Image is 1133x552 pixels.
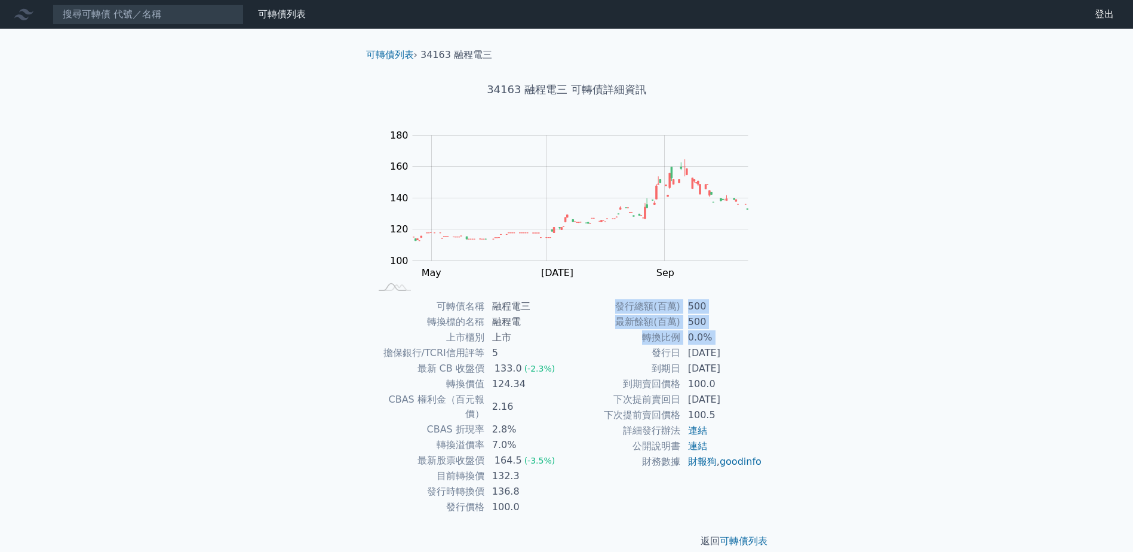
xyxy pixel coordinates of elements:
h1: 34163 融程電三 可轉債詳細資訊 [357,81,777,98]
td: 發行價格 [371,499,485,515]
td: 下次提前賣回價格 [567,407,681,423]
td: 發行時轉換價 [371,484,485,499]
g: Chart [384,130,766,278]
input: 搜尋可轉債 代號／名稱 [53,4,244,24]
td: 最新 CB 收盤價 [371,361,485,376]
td: 500 [681,314,763,330]
div: 133.0 [492,361,524,376]
td: 124.34 [485,376,567,392]
td: 到期日 [567,361,681,376]
td: [DATE] [681,361,763,376]
span: (-2.3%) [524,364,555,373]
td: 到期賣回價格 [567,376,681,392]
a: 財報狗 [688,456,717,467]
td: 上市櫃別 [371,330,485,345]
td: 轉換比例 [567,330,681,345]
td: 轉換價值 [371,376,485,392]
tspan: 160 [390,161,409,172]
td: 100.5 [681,407,763,423]
tspan: 100 [390,255,409,266]
tspan: 140 [390,192,409,204]
li: › [366,48,417,62]
td: 融程電三 [485,299,567,314]
td: 5 [485,345,567,361]
a: 可轉債列表 [366,49,414,60]
td: 下次提前賣回日 [567,392,681,407]
a: 可轉債列表 [258,8,306,20]
td: 轉換溢價率 [371,437,485,453]
a: 可轉債列表 [720,535,767,547]
td: 500 [681,299,763,314]
td: 目前轉換價 [371,468,485,484]
td: 發行日 [567,345,681,361]
div: 164.5 [492,453,524,468]
td: 最新股票收盤價 [371,453,485,468]
tspan: Sep [656,267,674,278]
td: 上市 [485,330,567,345]
tspan: May [422,267,441,278]
td: 2.16 [485,392,567,422]
td: 0.0% [681,330,763,345]
td: , [681,454,763,470]
td: 最新餘額(百萬) [567,314,681,330]
td: 擔保銀行/TCRI信用評等 [371,345,485,361]
span: (-3.5%) [524,456,555,465]
td: 可轉債名稱 [371,299,485,314]
td: 財務數據 [567,454,681,470]
tspan: [DATE] [541,267,573,278]
a: goodinfo [720,456,762,467]
td: 詳細發行辦法 [567,423,681,438]
li: 34163 融程電三 [420,48,492,62]
td: 7.0% [485,437,567,453]
td: CBAS 權利金（百元報價） [371,392,485,422]
td: 轉換標的名稱 [371,314,485,330]
td: 100.0 [681,376,763,392]
td: 融程電 [485,314,567,330]
a: 登出 [1085,5,1123,24]
tspan: 120 [390,223,409,235]
td: 發行總額(百萬) [567,299,681,314]
td: CBAS 折現率 [371,422,485,437]
td: 2.8% [485,422,567,437]
td: 132.3 [485,468,567,484]
td: [DATE] [681,392,763,407]
a: 連結 [688,440,707,452]
p: 返回 [357,534,777,548]
td: [DATE] [681,345,763,361]
td: 136.8 [485,484,567,499]
td: 100.0 [485,499,567,515]
tspan: 180 [390,130,409,141]
td: 公開說明書 [567,438,681,454]
a: 連結 [688,425,707,436]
